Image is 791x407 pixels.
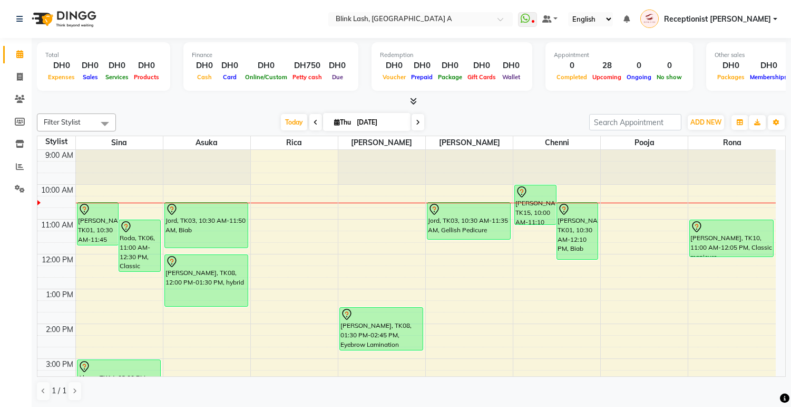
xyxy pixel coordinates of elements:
span: [PERSON_NAME] [426,136,513,149]
span: Expenses [45,73,77,81]
span: Completed [554,73,590,81]
span: Prepaid [408,73,435,81]
div: 0 [554,60,590,72]
span: chenni [513,136,600,149]
div: 10:00 AM [39,185,75,196]
div: DH0 [499,60,524,72]
div: DH0 [465,60,499,72]
div: [PERSON_NAME], TK08, 01:30 PM-02:45 PM, Eyebrow Lamination [340,308,423,350]
div: DH0 [131,60,162,72]
span: Gift Cards [465,73,499,81]
div: [PERSON_NAME], TK08, 12:00 PM-01:30 PM, hybrid [165,255,248,306]
input: 2025-09-04 [354,115,406,130]
div: [PERSON_NAME], TK01, 10:30 AM-11:45 AM, Eyebrow Threading [77,203,119,245]
div: DH0 [103,60,131,72]
span: Upcoming [590,73,624,81]
div: DH0 [325,60,350,72]
span: Memberships [747,73,790,81]
div: Jord, TK03, 10:30 AM-11:50 AM, Biab [165,203,248,248]
div: Finance [192,51,350,60]
span: Voucher [380,73,408,81]
div: Roda, TK06, 11:00 AM-12:30 PM, Classic Eyelash Extensions [119,220,160,271]
div: Appointment [554,51,685,60]
div: Algery, TK14, 03:00 PM-03:55 PM, Brow tint [77,360,160,391]
span: [PERSON_NAME] [338,136,425,149]
div: DH0 [77,60,103,72]
div: [PERSON_NAME], TK01, 10:30 AM-12:10 PM, Biab [557,203,598,259]
div: DH0 [435,60,465,72]
img: logo [27,4,99,34]
div: Jord, TK03, 10:30 AM-11:35 AM, Gellish Pedicure [427,203,510,239]
span: Sina [76,136,163,149]
input: Search Appointment [589,114,681,130]
span: Ongoing [624,73,654,81]
div: DH0 [380,60,408,72]
div: DH0 [408,60,435,72]
span: Rica [251,136,338,149]
span: Filter Stylist [44,118,81,126]
div: 2:00 PM [44,324,75,335]
div: DH0 [242,60,290,72]
div: DH0 [747,60,790,72]
button: ADD NEW [688,115,724,130]
div: [PERSON_NAME], TK15, 10:00 AM-11:10 AM, NECK AND SHOULDER [515,185,556,224]
span: Thu [331,118,354,126]
span: Today [281,114,307,130]
img: Receptionist lyn [640,10,659,28]
span: Packages [715,73,747,81]
span: Cash [194,73,214,81]
span: Card [220,73,239,81]
span: Receptionist [PERSON_NAME] [664,14,771,25]
div: [PERSON_NAME], TK10, 11:00 AM-12:05 PM, Classic manicure [690,220,773,257]
div: DH0 [217,60,242,72]
span: No show [654,73,685,81]
div: Stylist [37,136,75,147]
span: ADD NEW [690,118,721,126]
span: Due [329,73,346,81]
div: DH0 [45,60,77,72]
div: 11:00 AM [39,220,75,231]
div: DH0 [192,60,217,72]
div: 1:00 PM [44,289,75,300]
div: Total [45,51,162,60]
span: pooja [601,136,688,149]
div: 0 [624,60,654,72]
span: Petty cash [290,73,325,81]
div: 9:00 AM [43,150,75,161]
div: DH750 [290,60,325,72]
span: Services [103,73,131,81]
div: 0 [654,60,685,72]
div: Redemption [380,51,524,60]
span: Asuka [163,136,250,149]
span: Rona [688,136,776,149]
div: 3:00 PM [44,359,75,370]
span: 1 / 1 [52,385,66,396]
span: Online/Custom [242,73,290,81]
span: Package [435,73,465,81]
div: 12:00 PM [40,254,75,266]
div: DH0 [715,60,747,72]
span: Products [131,73,162,81]
div: 28 [590,60,624,72]
span: Wallet [500,73,523,81]
span: Sales [80,73,101,81]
